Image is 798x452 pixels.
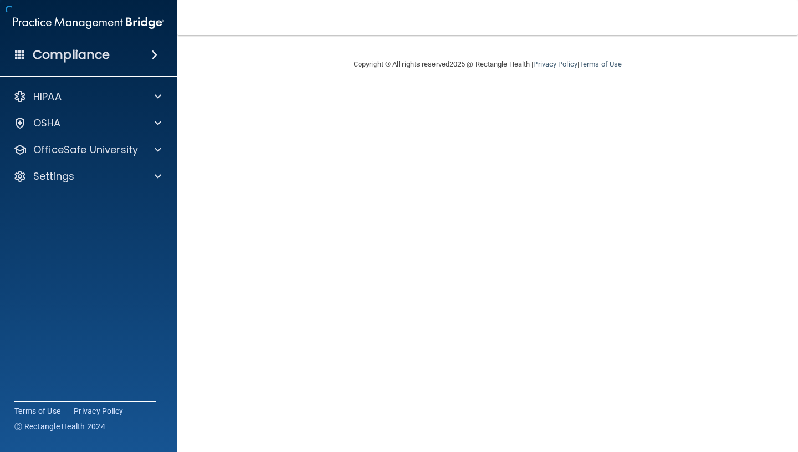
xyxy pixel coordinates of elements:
[285,47,690,82] div: Copyright © All rights reserved 2025 @ Rectangle Health | |
[14,405,60,417] a: Terms of Use
[33,90,62,103] p: HIPAA
[14,421,105,432] span: Ⓒ Rectangle Health 2024
[33,143,138,156] p: OfficeSafe University
[13,116,161,130] a: OSHA
[13,143,161,156] a: OfficeSafe University
[13,12,164,34] img: PMB logo
[13,170,161,183] a: Settings
[579,60,622,68] a: Terms of Use
[533,60,577,68] a: Privacy Policy
[33,116,61,130] p: OSHA
[33,47,110,63] h4: Compliance
[74,405,124,417] a: Privacy Policy
[13,90,161,103] a: HIPAA
[33,170,74,183] p: Settings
